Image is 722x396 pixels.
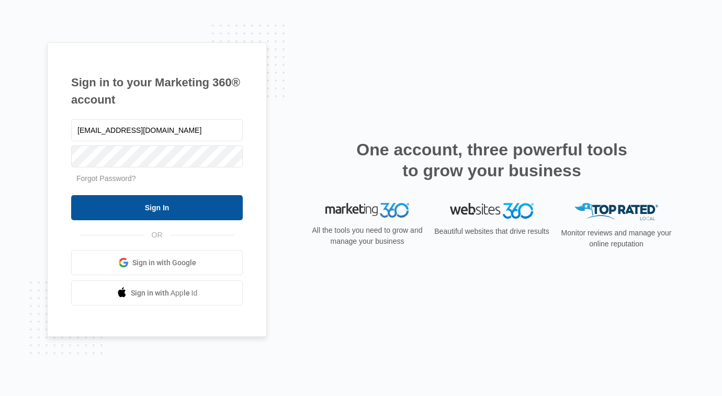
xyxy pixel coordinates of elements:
[71,280,243,306] a: Sign in with Apple Id
[144,230,170,241] span: OR
[450,203,534,218] img: Websites 360
[71,250,243,275] a: Sign in with Google
[309,225,426,247] p: All the tools you need to grow and manage your business
[574,203,658,220] img: Top Rated Local
[325,203,409,218] img: Marketing 360
[71,195,243,220] input: Sign In
[433,226,550,237] p: Beautiful websites that drive results
[132,257,196,268] span: Sign in with Google
[353,139,630,181] h2: One account, three powerful tools to grow your business
[76,174,136,183] a: Forgot Password?
[131,288,198,299] span: Sign in with Apple Id
[558,228,675,250] p: Monitor reviews and manage your online reputation
[71,74,243,108] h1: Sign in to your Marketing 360® account
[71,119,243,141] input: Email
